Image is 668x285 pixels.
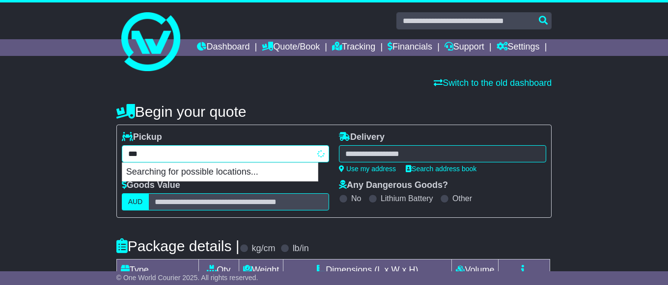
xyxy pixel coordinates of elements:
[122,132,162,143] label: Pickup
[351,194,361,203] label: No
[262,39,320,56] a: Quote/Book
[381,194,433,203] label: Lithium Battery
[452,259,499,281] td: Volume
[497,39,540,56] a: Settings
[445,39,484,56] a: Support
[252,243,276,254] label: kg/cm
[339,180,448,191] label: Any Dangerous Goods?
[283,259,452,281] td: Dimensions (L x W x H)
[434,78,552,88] a: Switch to the old dashboard
[339,165,396,173] a: Use my address
[198,259,239,281] td: Qty
[293,243,309,254] label: lb/in
[116,259,198,281] td: Type
[239,259,283,281] td: Weight
[339,132,385,143] label: Delivery
[116,104,552,120] h4: Begin your quote
[122,180,180,191] label: Goods Value
[116,274,258,282] span: © One World Courier 2025. All rights reserved.
[388,39,432,56] a: Financials
[406,165,476,173] a: Search address book
[452,194,472,203] label: Other
[197,39,250,56] a: Dashboard
[116,238,240,254] h4: Package details |
[122,193,149,210] label: AUD
[332,39,375,56] a: Tracking
[122,145,329,162] typeahead: Please provide city
[122,163,318,181] p: Searching for possible locations...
